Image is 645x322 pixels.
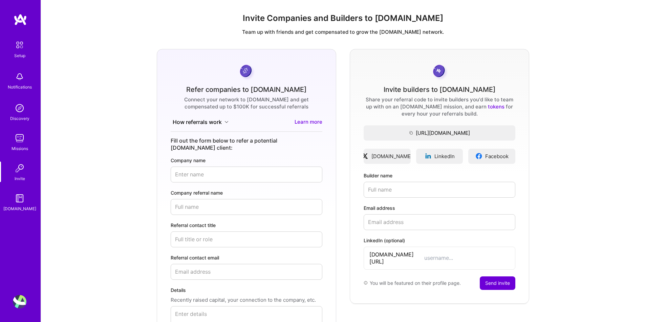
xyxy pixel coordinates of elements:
span: LinkedIn [434,153,455,160]
input: username... [424,254,510,262]
button: Send invite [480,276,515,290]
img: linkedinLogo [425,153,432,159]
div: Notifications [8,83,32,91]
div: You will be featured on their profile page. [364,276,461,290]
a: tokens [488,103,504,110]
div: [DOMAIN_NAME] [3,205,36,212]
img: logo [14,14,27,26]
img: purpleCoin [238,63,255,81]
span: [DOMAIN_NAME][URL] [369,251,424,265]
img: User Avatar [13,295,26,308]
label: Company name [171,157,322,164]
label: Email address [364,204,515,212]
img: xLogo [362,153,369,159]
img: teamwork [13,131,26,145]
label: Builder name [364,172,515,179]
input: Email address [364,214,515,230]
h1: Invite Companies and Builders to [DOMAIN_NAME] [46,14,640,23]
div: Fill out the form below to refer a potential [DOMAIN_NAME] client: [171,137,322,151]
img: Invite [13,162,26,175]
input: Full name [171,199,322,215]
a: [DOMAIN_NAME] [364,149,411,164]
label: LinkedIn (optional) [364,237,515,244]
button: [URL][DOMAIN_NAME] [364,125,515,141]
div: Discovery [10,115,29,122]
input: Full title or role [171,231,322,247]
label: Referral contact email [171,254,322,261]
a: LinkedIn [416,149,463,164]
div: Setup [14,52,25,59]
p: Recently raised capital, your connection to the company, etc. [171,296,322,303]
input: Email address [171,264,322,280]
label: Company referral name [171,189,322,196]
img: setup [13,38,27,52]
img: bell [13,70,26,83]
input: Enter name [171,167,322,182]
span: [URL][DOMAIN_NAME] [364,129,515,137]
img: guide book [13,192,26,205]
div: Share your referral code to invite builders you'd like to team up with on an [DOMAIN_NAME] missio... [364,96,515,117]
p: Team up with friends and get compensated to grow the [DOMAIN_NAME] network. [46,28,640,35]
input: Full name [364,182,515,198]
div: Connect your network to [DOMAIN_NAME] and get compensated up to $100K for successful referrals [171,96,322,110]
span: [DOMAIN_NAME] [371,153,412,160]
button: How referrals work [171,118,231,126]
div: Missions [12,145,28,152]
a: Learn more [295,118,322,126]
img: discovery [13,101,26,115]
a: User Avatar [11,295,28,308]
a: Facebook [468,149,515,164]
img: grayCoin [431,63,449,81]
div: Refer companies to [DOMAIN_NAME] [186,86,307,93]
img: facebookLogo [475,153,482,159]
span: Facebook [485,153,509,160]
div: Invite builders to [DOMAIN_NAME] [384,86,496,93]
label: Referral contact title [171,222,322,229]
label: Details [171,287,322,294]
div: Invite [15,175,25,182]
